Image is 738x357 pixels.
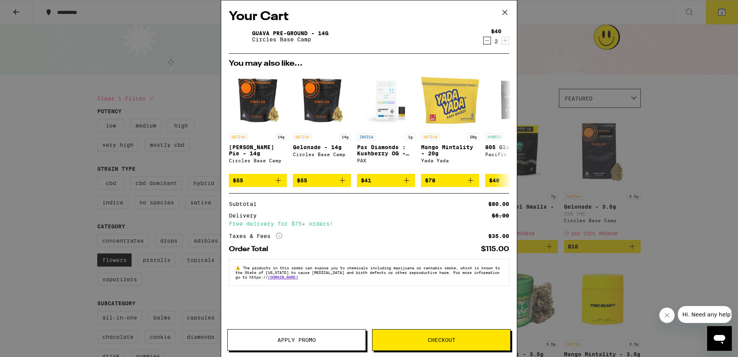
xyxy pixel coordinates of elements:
iframe: Message from company [678,306,732,323]
span: Hi. Need any help? [5,5,56,12]
span: $55 [297,177,307,184]
div: $80.00 [488,201,509,207]
div: $5.00 [492,213,509,218]
div: Circles Base Camp [229,158,287,163]
span: Checkout [428,337,455,343]
img: Circles Base Camp - Gelonade - 14g [293,71,351,129]
button: Add to bag [229,174,287,187]
h2: You may also like... [229,60,509,68]
p: Pax Diamonds : Kushberry OG - 1g [357,144,415,156]
img: Circles Base Camp - Berry Pie - 14g [229,71,287,129]
div: Free delivery for $75+ orders! [229,221,509,226]
div: PAX [357,158,415,163]
p: 14g [275,133,287,140]
p: Gelonade - 14g [293,144,351,150]
a: Open page for Pax Diamonds : Kushberry OG - 1g from PAX [357,71,415,174]
p: 805 Glue - 7g [485,144,543,150]
span: ⚠️ [235,265,243,270]
button: Add to bag [485,174,543,187]
div: $115.00 [481,246,509,253]
p: HYBRID [485,133,504,140]
div: 2 [491,38,501,44]
button: Add to bag [293,174,351,187]
div: $35.00 [488,233,509,239]
div: Subtotal [229,201,262,207]
p: 1g [406,133,415,140]
iframe: Close message [659,308,675,323]
img: Yada Yada - Mango Mintality - 20g [421,71,479,129]
iframe: Button to launch messaging window [707,326,732,351]
p: Mango Mintality - 20g [421,144,479,156]
span: Apply Promo [278,337,316,343]
a: Open page for Gelonade - 14g from Circles Base Camp [293,71,351,174]
img: Pacific Stone - 805 Glue - 7g [485,71,543,129]
a: Open page for 805 Glue - 7g from Pacific Stone [485,71,543,174]
a: Open page for Mango Mintality - 20g from Yada Yada [421,71,479,174]
a: [DOMAIN_NAME] [268,275,298,279]
button: Apply Promo [227,329,366,351]
div: Delivery [229,213,262,218]
span: The products in this order can expose you to chemicals including marijuana or cannabis smoke, whi... [235,265,500,279]
span: $40 [489,177,499,184]
p: [PERSON_NAME] Pie - 14g [229,144,287,156]
button: Add to bag [357,174,415,187]
img: PAX - Pax Diamonds : Kushberry OG - 1g [357,71,415,129]
p: SATIVA [421,133,440,140]
a: Guava Pre-Ground - 14g [252,30,328,36]
button: Decrement [483,37,491,44]
div: Pacific Stone [485,152,543,157]
span: $78 [425,177,435,184]
p: SATIVA [293,133,311,140]
div: $40 [491,28,501,34]
p: 20g [467,133,479,140]
div: Yada Yada [421,158,479,163]
a: Open page for Berry Pie - 14g from Circles Base Camp [229,71,287,174]
h2: Your Cart [229,8,509,25]
p: 14g [339,133,351,140]
span: $41 [361,177,371,184]
div: Order Total [229,246,274,253]
p: INDICA [357,133,376,140]
div: Circles Base Camp [293,152,351,157]
button: Add to bag [421,174,479,187]
p: Circles Base Camp [252,36,328,42]
img: Guava Pre-Ground - 14g [229,25,251,47]
button: Increment [501,37,509,44]
div: Taxes & Fees [229,233,282,240]
span: $55 [233,177,243,184]
button: Checkout [372,329,511,351]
